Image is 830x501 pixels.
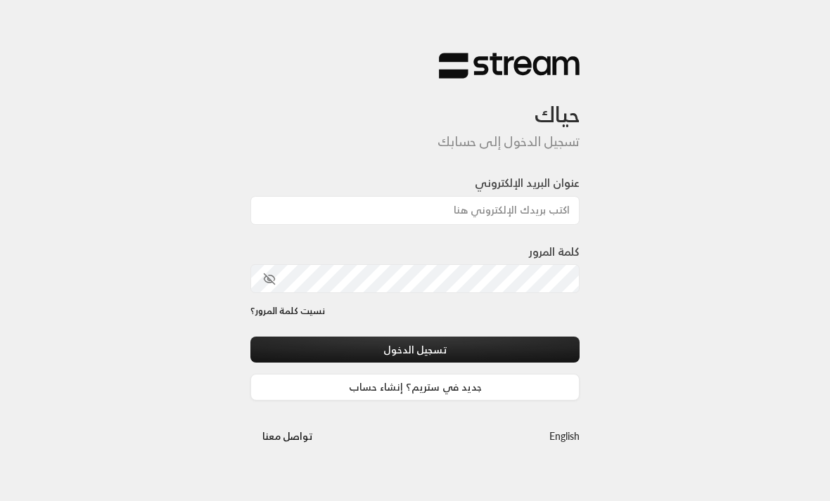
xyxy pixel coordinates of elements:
[250,196,580,225] input: اكتب بريدك الإلكتروني هنا
[250,79,580,128] h3: حياك
[250,337,580,363] button: تسجيل الدخول
[475,174,580,191] label: عنوان البريد الإلكتروني
[250,374,580,400] a: جديد في ستريم؟ إنشاء حساب
[250,304,325,318] a: نسيت كلمة المرور؟
[439,52,580,79] img: Stream Logo
[250,134,580,150] h5: تسجيل الدخول إلى حسابك
[549,423,580,449] a: English
[257,267,281,291] button: toggle password visibility
[250,427,324,445] a: تواصل معنا
[250,423,324,449] button: تواصل معنا
[529,243,580,260] label: كلمة المرور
